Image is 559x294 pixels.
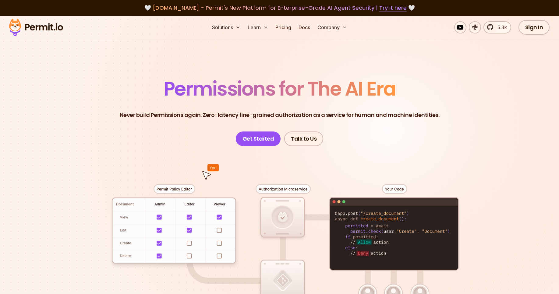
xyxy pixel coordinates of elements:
a: Try it here [379,4,407,12]
a: Talk to Us [284,131,323,146]
a: Get Started [236,131,281,146]
a: Sign In [518,20,550,35]
span: Permissions for The AI Era [164,75,396,102]
p: Never build Permissions again. Zero-latency fine-grained authorization as a service for human and... [120,111,440,119]
img: Permit logo [6,17,66,38]
div: 🤍 🤍 [15,4,544,12]
button: Solutions [210,21,243,33]
span: [DOMAIN_NAME] - Permit's New Platform for Enterprise-Grade AI Agent Security | [153,4,407,12]
button: Company [315,21,349,33]
a: 5.3k [483,21,511,33]
a: Pricing [273,21,294,33]
button: Learn [245,21,271,33]
span: 5.3k [494,24,507,31]
a: Docs [296,21,313,33]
